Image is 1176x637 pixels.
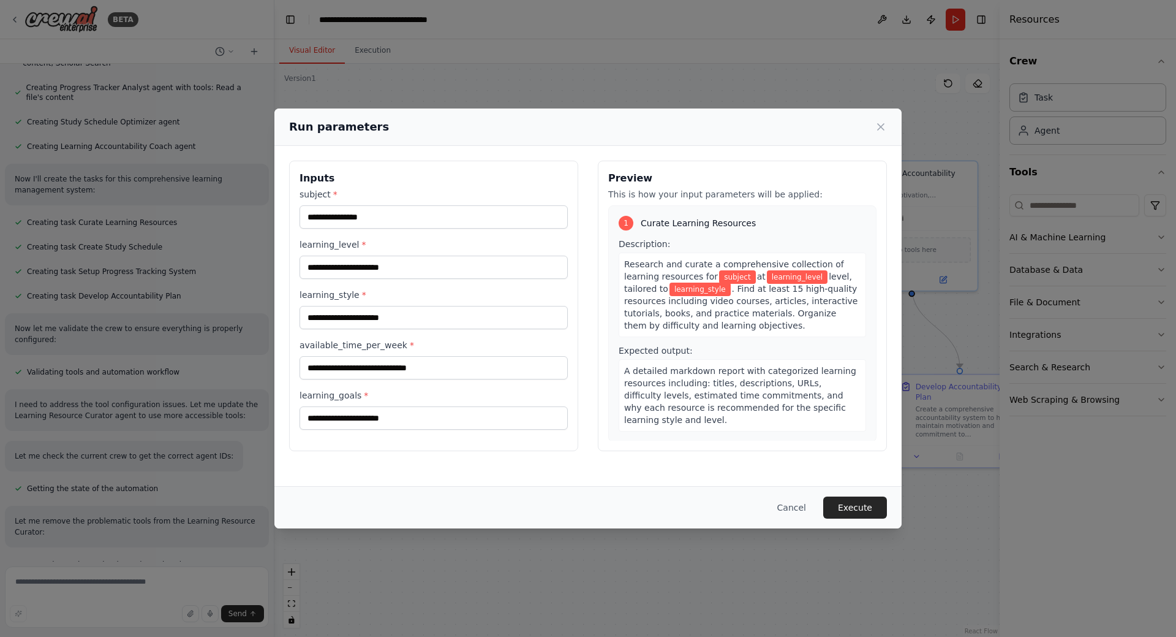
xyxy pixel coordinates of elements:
[757,272,766,281] span: at
[608,188,876,200] p: This is how your input parameters will be applied:
[624,259,844,281] span: Research and curate a comprehensive collection of learning resources for
[719,270,756,284] span: Variable: subject
[767,497,816,519] button: Cancel
[300,188,568,200] label: subject
[767,270,828,284] span: Variable: learning_level
[608,171,876,186] h3: Preview
[624,366,856,425] span: A detailed markdown report with categorized learning resources including: titles, descriptions, U...
[289,118,389,135] h2: Run parameters
[300,289,568,301] label: learning_style
[669,283,731,296] span: Variable: learning_style
[624,272,852,294] span: level, tailored to
[619,239,670,249] span: Description:
[624,284,858,330] span: . Find at least 15 high-quality resources including video courses, articles, interactive tutorial...
[300,339,568,351] label: available_time_per_week
[300,171,568,186] h3: Inputs
[619,216,633,231] div: 1
[641,217,756,229] span: Curate Learning Resources
[823,497,887,519] button: Execute
[300,238,568,251] label: learning_level
[619,346,693,356] span: Expected output:
[300,389,568,402] label: learning_goals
